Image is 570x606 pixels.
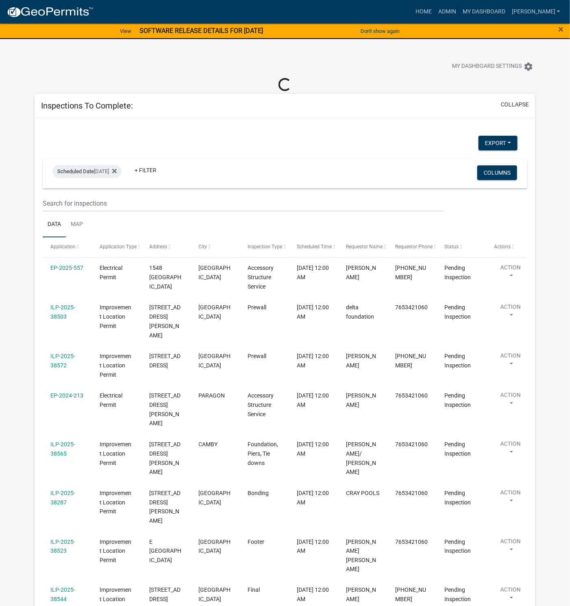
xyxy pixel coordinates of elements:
span: 1548 INVERNESS FARMS RD [149,265,181,290]
span: Pending Inspection [445,392,471,408]
a: EP-2024-213 [50,392,83,399]
a: Admin [435,4,459,20]
button: Action [494,440,528,460]
span: Improvement Location Permit [100,353,131,378]
span: Requestor Phone [396,244,433,250]
a: My Dashboard [459,4,509,20]
span: Actions [494,244,511,250]
span: Improvement Location Permit [100,441,131,466]
a: [PERSON_NAME] [509,4,563,20]
span: Pending Inspection [445,539,471,554]
button: Action [494,391,528,411]
span: Antonio [346,353,376,369]
span: 7653421060 [396,539,428,545]
span: 12831 N MCCRACKEN CREEK DR [149,304,181,338]
button: Action [494,586,528,606]
span: 12261 N BINGHAM RD [149,490,181,524]
h5: Inspections To Complete: [41,101,133,111]
span: Application Type [100,244,137,250]
span: 7653421060 [396,392,428,399]
span: Bonding [248,490,269,496]
span: Pending Inspection [445,441,471,457]
span: 6741 E SPRING LAKE RD [149,353,181,369]
datatable-header-cell: Scheduled Time [289,237,338,257]
div: [DATE] [52,165,122,178]
span: Pending Inspection [445,587,471,603]
span: 09/16/2025, 12:00 AM [297,441,329,457]
span: Adam w/ Thompson [346,441,376,475]
button: collapse [501,100,529,109]
span: City [198,244,207,250]
span: MOORESVILLE [198,490,231,506]
a: ILP-2025-38287 [50,490,75,506]
span: MOORESVILLE [198,539,231,554]
datatable-header-cell: Address [141,237,190,257]
a: ILP-2025-38523 [50,539,75,554]
span: Electrical Permit [100,265,122,280]
span: Kyle Everett [346,587,376,603]
span: MOORESVILLE [198,587,231,603]
span: 3100 N CALDWELL RD [149,392,181,426]
button: Action [494,537,528,558]
span: Final [248,587,260,593]
button: Action [494,352,528,372]
span: Status [445,244,459,250]
span: delta foundation [346,304,374,320]
a: Map [66,212,88,238]
button: My Dashboard Settingssettings [446,59,540,74]
a: Home [412,4,435,20]
datatable-header-cell: Requestor Name [338,237,387,257]
span: 7653421060 [396,304,428,311]
span: Prewall [248,304,266,311]
span: Scheduled Date [57,168,94,174]
span: 317-850-7595 [396,587,426,603]
span: John [346,392,376,408]
datatable-header-cell: Requestor Phone [387,237,437,257]
span: PARAGON [198,392,225,399]
a: Data [43,212,66,238]
span: Accessory Structure Service [248,392,274,417]
span: × [559,24,564,35]
i: settings [524,62,533,72]
span: Scheduled Time [297,244,332,250]
span: Daniel Perez Islas [346,539,376,573]
span: Foundation, Piers, Tie downs [248,441,278,466]
span: Accessory Structure Service [248,265,274,290]
span: 09/16/2025, 12:00 AM [297,490,329,506]
span: Improvement Location Permit [100,304,131,329]
span: 317-430-8815 [396,353,426,369]
span: Pending Inspection [445,490,471,506]
datatable-header-cell: Application [43,237,92,257]
a: View [117,24,135,38]
span: MOORESVILLE [198,353,231,369]
datatable-header-cell: City [191,237,240,257]
span: Patrick Koons [346,265,376,280]
span: 7653421060 [396,490,428,496]
a: ILP-2025-38544 [50,587,75,603]
span: Inspection Type [248,244,282,250]
span: Pending Inspection [445,265,471,280]
button: Columns [477,165,517,180]
a: ILP-2025-38565 [50,441,75,457]
span: E SPRING LAKE RD [149,539,181,564]
a: EP-2025-557 [50,265,83,271]
span: 09/16/2025, 12:00 AM [297,392,329,408]
span: Prewall [248,353,266,359]
span: Improvement Location Permit [100,490,131,515]
span: MOORESVILLE [198,304,231,320]
span: MARTINSVILLE [198,265,231,280]
button: Action [494,489,528,509]
button: Action [494,303,528,323]
span: 09/16/2025, 12:00 AM [297,539,329,554]
button: Don't show again [357,24,403,38]
span: Requestor Name [346,244,383,250]
button: Action [494,263,528,284]
span: 09/16/2025, 12:00 AM [297,304,329,320]
a: ILP-2025-38503 [50,304,75,320]
span: 09/16/2025, 12:00 AM [297,353,329,369]
button: Close [559,24,564,34]
a: ILP-2025-38572 [50,353,75,369]
span: CAMBY [198,441,218,447]
span: 09/16/2025, 12:00 AM [297,587,329,603]
span: 13807 N KENNARD WAY [149,441,181,475]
